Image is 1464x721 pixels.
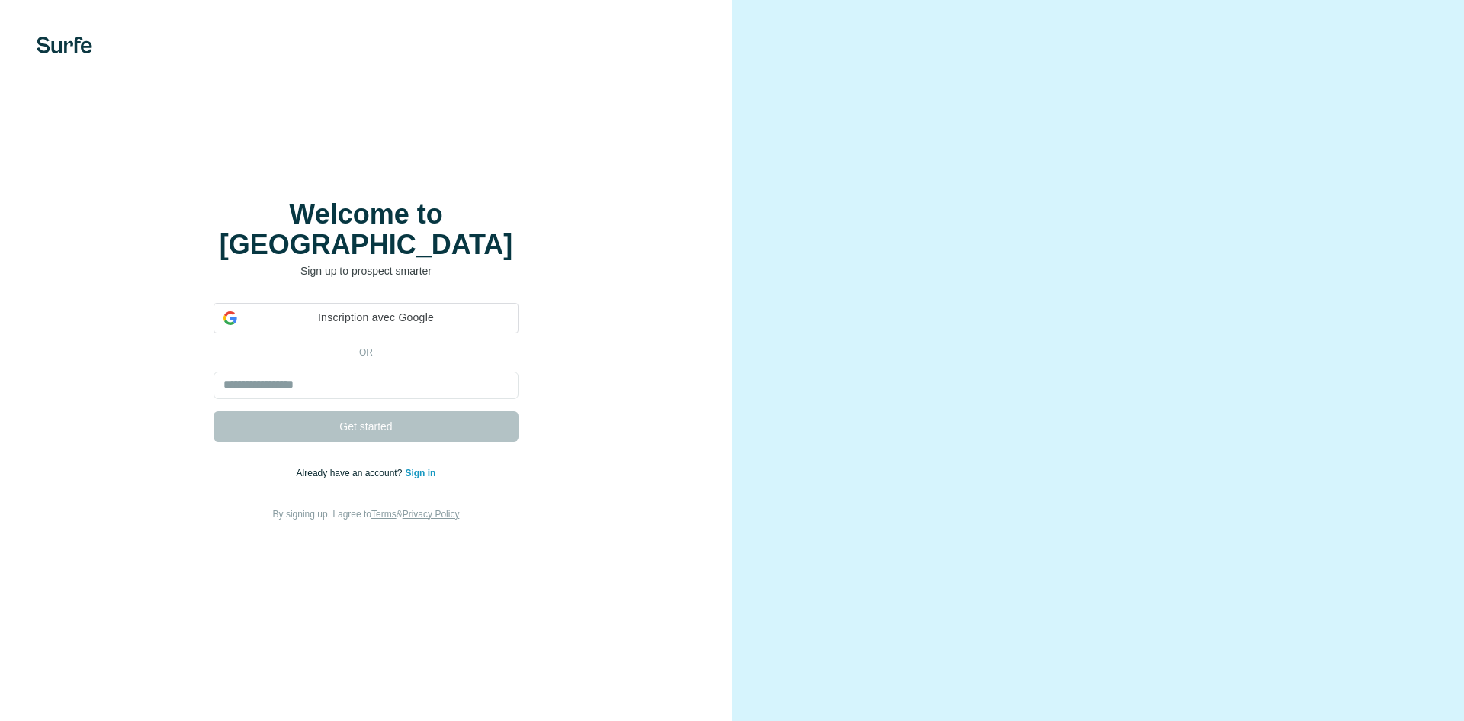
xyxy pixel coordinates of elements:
span: By signing up, I agree to & [273,509,460,520]
a: Terms [371,509,396,520]
p: or [342,346,390,359]
a: Privacy Policy [403,509,460,520]
a: Sign in [405,468,435,478]
h1: Welcome to [GEOGRAPHIC_DATA] [213,199,518,260]
div: Inscription avec Google [213,303,518,333]
p: Sign up to prospect smarter [213,263,518,278]
span: Already have an account? [297,468,406,478]
span: Inscription avec Google [243,310,509,326]
img: Surfe's logo [37,37,92,53]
